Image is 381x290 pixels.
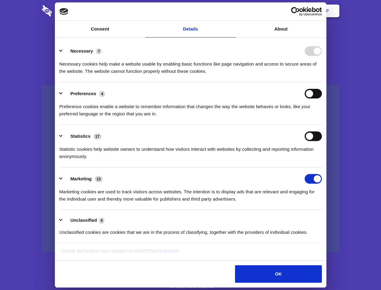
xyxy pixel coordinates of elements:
button: Marketing (13) [59,174,106,184]
img: logo-wordmark-white-trans-d4663122ce5f474addd5e946df7df03e33cb6a1c49d2221995e7729f52c070b2.svg [42,5,94,17]
div: Preference cookies enable a website to remember information that changes the way the website beha... [59,98,322,118]
button: Necessary (7) [59,46,106,56]
label: Marketing [70,176,92,181]
a: Details [145,21,236,37]
div: Cookie declaration last updated on [DATE] by [56,247,325,259]
h1: Eliminate Slack Data Loss. [42,27,339,49]
span: 4 [99,91,105,97]
a: Cookiebot [156,248,179,253]
a: Pricing [177,2,203,20]
a: Contact [245,2,272,20]
button: OK [235,265,322,283]
h4: Auto-redaction of sensitive data, encrypted data sharing and self-destructing private chats. Shar... [42,55,339,75]
label: Preferences [70,91,96,96]
div: Statistic cookies help website owners to understand how visitors interact with websites by collec... [59,141,322,160]
div: Marketing cookies are used to track visitors across websites. The intention is to display ads tha... [59,184,322,203]
label: Necessary [70,48,93,53]
a: Wistia video thumbnail [42,85,339,253]
div: Necessary cookies help make a website usable by enabling basic functions like page navigation and... [59,56,322,75]
a: About [236,21,326,37]
button: Statistics (17) [59,131,105,141]
span: 7 [96,48,102,54]
a: Login [274,2,300,20]
img: logo [59,8,68,15]
a: Consent [55,21,145,37]
label: Statistics [70,134,90,139]
button: Unclassified (4) [59,217,108,224]
a: Usercentrics Cookiebot - opens in a new window [269,7,322,16]
span: 17 [94,134,101,140]
span: 13 [95,176,103,182]
button: Preferences (4) [59,89,109,98]
div: Unclassified cookies are cookies that we are in the process of classifying, together with the pro... [59,224,322,236]
span: 4 [99,217,105,224]
iframe: Drift Widget Chat Controller [351,260,374,283]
